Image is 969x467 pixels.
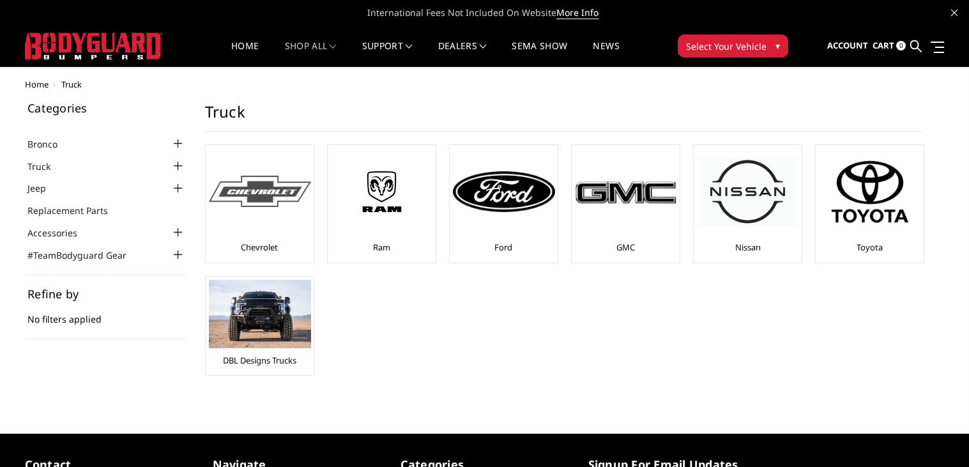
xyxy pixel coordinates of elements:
a: #TeamBodyguard Gear [27,249,142,262]
a: Ram [373,241,390,253]
a: GMC [616,241,635,253]
a: Ford [494,241,512,253]
a: Accessories [27,226,93,240]
a: SEMA Show [512,42,567,66]
a: Jeep [27,181,62,195]
a: More Info [556,6,599,19]
a: Home [231,42,259,66]
span: Cart [873,40,894,51]
a: shop all [285,42,337,66]
a: Toyota [857,241,883,253]
span: ▾ [775,39,780,52]
h5: Categories [27,102,186,114]
a: Dealers [438,42,487,66]
a: Replacement Parts [27,204,124,217]
span: Select Your Vehicle [686,40,767,53]
h5: Refine by [27,288,186,300]
img: BODYGUARD BUMPERS [25,33,162,59]
button: Select Your Vehicle [678,34,788,57]
span: Account [827,40,868,51]
a: Account [827,29,868,63]
span: Truck [61,79,82,90]
a: Truck [27,160,66,173]
a: Home [25,79,49,90]
span: 0 [896,41,906,50]
a: Chevrolet [241,241,278,253]
a: DBL Designs Trucks [223,355,296,366]
a: Cart 0 [873,29,906,63]
a: Nissan [735,241,761,253]
a: Support [362,42,413,66]
h1: Truck [205,102,923,132]
a: Bronco [27,137,73,151]
div: No filters applied [27,288,186,339]
a: News [593,42,619,66]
